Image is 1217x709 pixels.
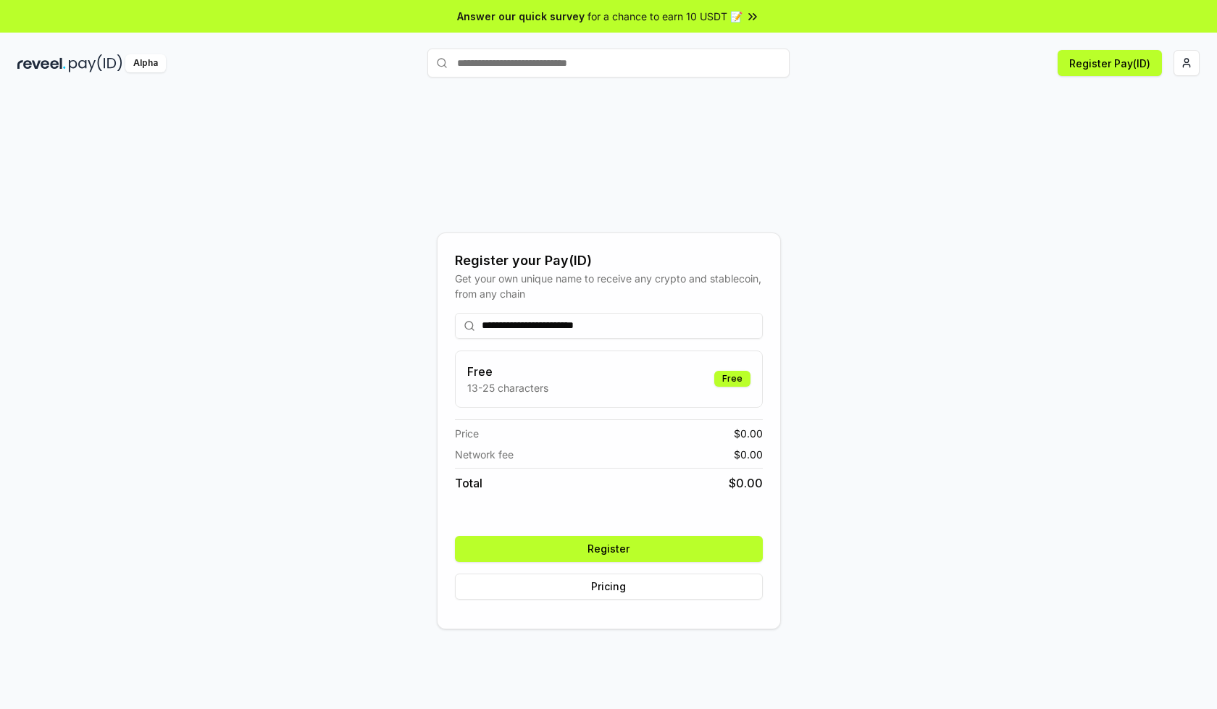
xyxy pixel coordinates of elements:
div: Get your own unique name to receive any crypto and stablecoin, from any chain [455,271,763,301]
span: $ 0.00 [734,426,763,441]
span: Network fee [455,447,514,462]
span: $ 0.00 [734,447,763,462]
span: $ 0.00 [729,474,763,492]
div: Register your Pay(ID) [455,251,763,271]
span: Price [455,426,479,441]
img: pay_id [69,54,122,72]
button: Pricing [455,574,763,600]
span: for a chance to earn 10 USDT 📝 [587,9,743,24]
img: reveel_dark [17,54,66,72]
span: Total [455,474,482,492]
span: Answer our quick survey [457,9,585,24]
h3: Free [467,363,548,380]
button: Register Pay(ID) [1058,50,1162,76]
div: Alpha [125,54,166,72]
button: Register [455,536,763,562]
div: Free [714,371,750,387]
p: 13-25 characters [467,380,548,395]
